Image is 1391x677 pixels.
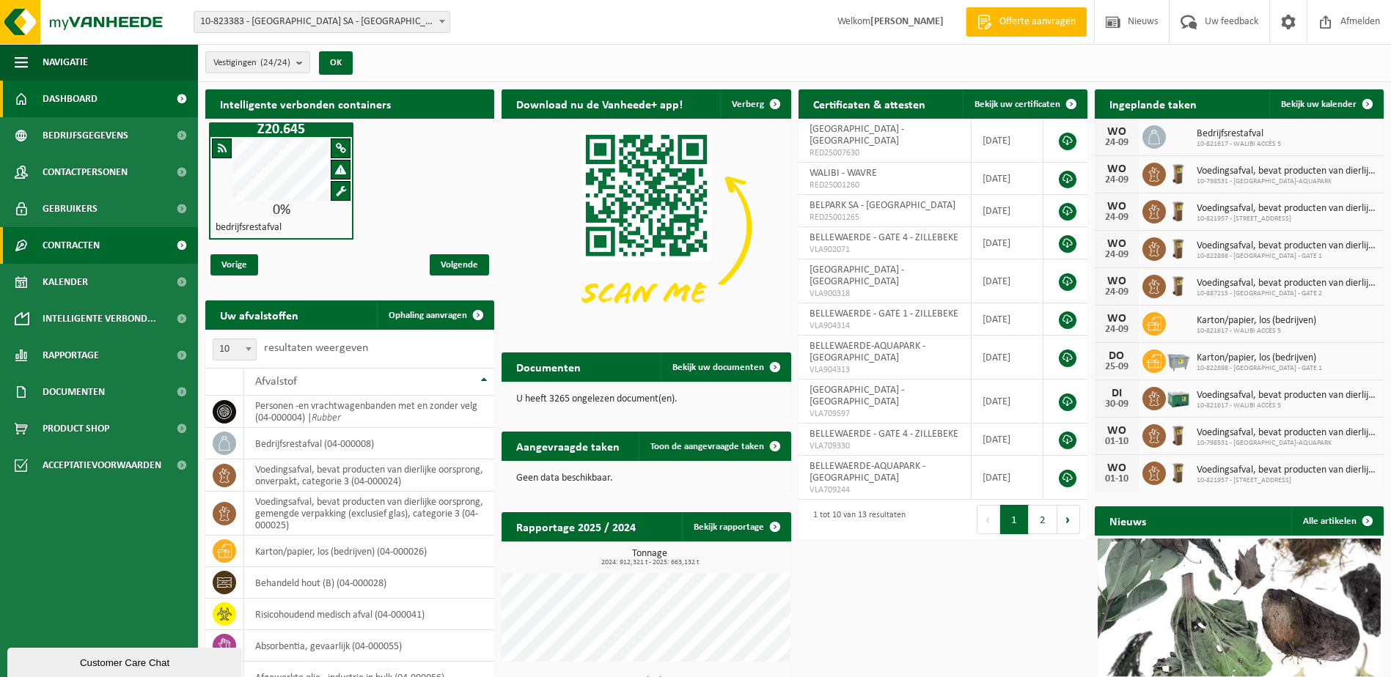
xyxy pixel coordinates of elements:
a: Bekijk uw certificaten [963,89,1086,119]
div: DI [1102,388,1131,399]
img: WB-0140-HPE-BN-01 [1166,273,1191,297]
div: 24-09 [1102,175,1131,185]
div: 24-09 [1102,138,1131,148]
td: [DATE] [972,259,1043,303]
span: BELLEWAERDE - GATE 4 - ZILLEBEKE [810,232,958,243]
h2: Intelligente verbonden containers [205,89,494,118]
span: Voedingsafval, bevat producten van dierlijke oorsprong, onverpakt, categorie 3 [1197,427,1376,439]
span: Gebruikers [43,190,98,227]
span: 10 [213,338,257,360]
td: karton/papier, los (bedrijven) (04-000026) [244,536,494,567]
div: WO [1102,313,1131,325]
label: resultaten weergeven [264,342,368,354]
span: Vorige [210,254,258,275]
span: Karton/papier, los (bedrijven) [1197,315,1316,327]
span: 10-823383 - BELPARK SA - WAVRE [194,11,450,33]
h2: Nieuws [1095,506,1161,535]
div: WO [1102,275,1131,287]
img: Download de VHEPlus App [502,119,790,336]
button: 2 [1029,505,1057,534]
td: voedingsafval, bevat producten van dierlijke oorsprong, gemengde verpakking (exclusief glas), cat... [244,492,494,536]
span: Bedrijfsgegevens [43,117,128,154]
span: 2024: 912,321 t - 2025: 663,132 t [509,559,790,566]
span: Rapportage [43,337,99,374]
img: PB-LB-0680-HPE-GN-01 [1166,385,1191,410]
h2: Certificaten & attesten [799,89,940,118]
div: 24-09 [1102,287,1131,297]
span: Voedingsafval, bevat producten van dierlijke oorsprong, onverpakt, categorie 3 [1197,166,1376,177]
td: [DATE] [972,163,1043,195]
td: voedingsafval, bevat producten van dierlijke oorsprong, onverpakt, categorie 3 (04-000024) [244,459,494,492]
div: 0% [210,203,352,218]
span: 10-821957 - [STREET_ADDRESS] [1197,215,1376,223]
td: absorbentia, gevaarlijk (04-000055) [244,630,494,662]
td: [DATE] [972,423,1043,456]
span: 10-822898 - [GEOGRAPHIC_DATA] - GATE 1 [1197,252,1376,261]
a: Toon de aangevraagde taken [639,432,790,461]
div: 24-09 [1102,250,1131,260]
span: VLA709330 [810,440,960,452]
p: U heeft 3265 ongelezen document(en). [516,394,776,404]
td: [DATE] [972,119,1043,163]
span: Intelligente verbond... [43,300,156,337]
img: WB-0140-HPE-BN-01 [1166,198,1191,223]
td: risicohoudend medisch afval (04-000041) [244,599,494,630]
span: BELLEWAERDE - GATE 1 - ZILLEBEKE [810,308,958,319]
h2: Aangevraagde taken [502,432,634,460]
span: 10-821957 - [STREET_ADDRESS] [1197,476,1376,485]
div: 24-09 [1102,212,1131,223]
i: Rubber [312,413,341,423]
iframe: chat widget [7,645,245,677]
span: BELLEWAERDE-AQUAPARK - [GEOGRAPHIC_DATA] [810,461,925,484]
span: Kalender [43,264,88,300]
img: WB-0140-HPE-BN-01 [1166,422,1191,447]
div: WO [1102,425,1131,437]
span: 10-821617 - WALIBI ACCÈS 5 [1197,140,1281,149]
span: VLA709244 [810,484,960,496]
span: BELLEWAERDE - GATE 4 - ZILLEBEKE [810,429,958,440]
div: 01-10 [1102,437,1131,447]
h2: Rapportage 2025 / 2024 [502,512,650,541]
h2: Download nu de Vanheede+ app! [502,89,697,118]
span: 10-798531 - [GEOGRAPHIC_DATA]-AQUAPARK [1197,439,1376,448]
span: Bekijk uw certificaten [975,100,1060,109]
div: WO [1102,238,1131,250]
h2: Uw afvalstoffen [205,300,313,329]
img: WB-0140-HPE-BN-01 [1166,160,1191,185]
span: Contracten [43,227,100,264]
span: WALIBI - WAVRE [810,168,877,179]
span: BELPARK SA - [GEOGRAPHIC_DATA] [810,200,955,211]
span: 10-821617 - WALIBI ACCÈS 5 [1197,402,1376,410]
span: [GEOGRAPHIC_DATA] - [GEOGRAPHIC_DATA] [810,124,904,147]
h3: Tonnage [509,549,790,566]
span: Verberg [732,100,764,109]
td: [DATE] [972,336,1043,380]
td: bedrijfsrestafval (04-000008) [244,428,494,459]
h2: Ingeplande taken [1095,89,1211,118]
span: Bedrijfsrestafval [1197,128,1281,140]
div: DO [1102,350,1131,362]
td: [DATE] [972,380,1043,423]
td: [DATE] [972,303,1043,336]
a: Bekijk rapportage [682,512,790,541]
img: WB-0140-HPE-BN-01 [1166,459,1191,484]
span: Voedingsafval, bevat producten van dierlijke oorsprong, onverpakt, categorie 3 [1197,390,1376,402]
span: Product Shop [43,410,109,447]
span: 10-822898 - [GEOGRAPHIC_DATA] - GATE 1 [1197,364,1322,373]
button: Verberg [720,89,790,119]
span: 10-798531 - [GEOGRAPHIC_DATA]-AQUAPARK [1197,177,1376,186]
button: Vestigingen(24/24) [205,51,310,73]
span: Contactpersonen [43,154,128,190]
strong: [PERSON_NAME] [870,16,944,27]
div: WO [1102,126,1131,138]
button: Next [1057,505,1080,534]
span: 10-821617 - WALIBI ACCÈS 5 [1197,327,1316,336]
span: Bekijk uw documenten [672,363,764,372]
span: RED25001265 [810,212,960,223]
h2: Documenten [502,352,595,381]
span: Dashboard [43,81,98,117]
div: 1 tot 10 van 13 resultaten [806,503,906,536]
button: Previous [977,505,1000,534]
td: personen -en vrachtwagenbanden met en zonder velg (04-000004) | [244,396,494,428]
